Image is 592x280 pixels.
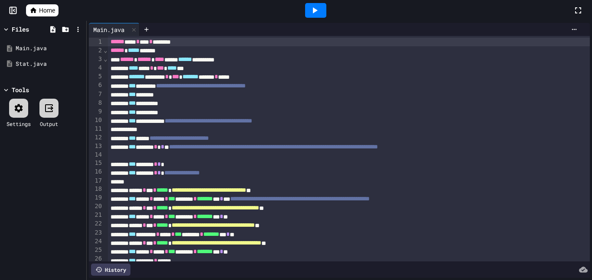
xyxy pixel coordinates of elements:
div: 9 [89,107,103,116]
div: 6 [89,81,103,90]
div: Output [40,120,58,128]
div: 19 [89,193,103,202]
div: 15 [89,159,103,167]
div: 7 [89,90,103,99]
div: 8 [89,99,103,107]
div: 1 [89,38,103,46]
div: 24 [89,237,103,246]
div: 25 [89,246,103,254]
div: 22 [89,219,103,228]
div: 2 [89,46,103,55]
div: 11 [89,125,103,133]
div: 4 [89,64,103,72]
span: Fold line [103,47,107,54]
div: 26 [89,254,103,263]
div: Stat.java [16,60,83,68]
div: 12 [89,133,103,142]
div: History [91,264,130,276]
div: 21 [89,211,103,219]
div: 13 [89,142,103,151]
div: Main.java [16,44,83,53]
div: 20 [89,202,103,211]
a: Home [26,4,59,16]
div: 23 [89,229,103,237]
div: Tools [12,85,29,94]
div: 18 [89,185,103,193]
div: 17 [89,177,103,185]
div: 3 [89,55,103,64]
div: Settings [7,120,31,128]
div: 10 [89,116,103,125]
div: Main.java [89,25,129,34]
iframe: chat widget [556,245,583,271]
div: 5 [89,72,103,81]
span: Fold line [103,55,107,62]
div: 14 [89,151,103,159]
span: Home [39,6,55,15]
div: Files [12,25,29,34]
iframe: chat widget [520,208,583,245]
div: 16 [89,167,103,176]
div: Main.java [89,23,140,36]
